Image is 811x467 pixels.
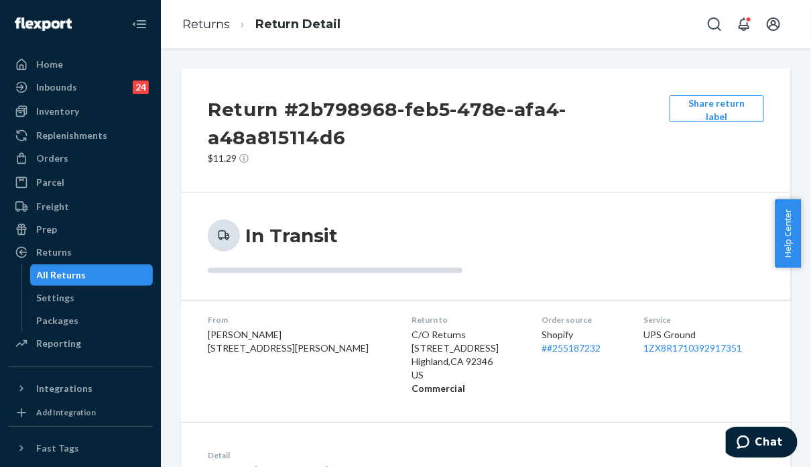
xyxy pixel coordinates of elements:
[8,125,153,146] a: Replenishments
[542,342,601,354] a: ##255187232
[8,101,153,122] a: Inventory
[644,342,743,354] a: 1ZX8R1710392917351
[30,264,153,286] a: All Returns
[8,437,153,459] button: Fast Tags
[36,105,79,118] div: Inventory
[126,11,153,38] button: Close Navigation
[30,287,153,309] a: Settings
[37,314,79,327] div: Packages
[8,405,153,421] a: Add Integration
[8,172,153,193] a: Parcel
[8,219,153,240] a: Prep
[542,328,623,355] div: Shopify
[245,223,338,248] h3: In Transit
[8,196,153,217] a: Freight
[8,76,153,98] a: Inbounds24
[182,17,230,32] a: Returns
[412,328,520,342] p: C/O Returns
[644,329,696,340] span: UPS Ground
[36,81,77,94] div: Inbounds
[412,368,520,382] p: US
[8,378,153,399] button: Integrations
[36,58,63,71] div: Home
[208,450,549,461] dt: Detail
[36,176,64,189] div: Parcel
[36,200,69,213] div: Freight
[412,314,520,325] dt: Return to
[8,242,153,263] a: Returns
[36,246,72,259] div: Returns
[775,199,801,268] button: Help Center
[701,11,728,38] button: Open Search Box
[726,427,798,460] iframe: Opens a widget where you can chat to one of our agents
[36,382,92,395] div: Integrations
[412,382,465,394] strong: Commercial
[760,11,787,38] button: Open account menu
[255,17,340,32] a: Return Detail
[36,152,68,165] div: Orders
[15,17,72,31] img: Flexport logo
[36,223,57,236] div: Prep
[208,314,390,325] dt: From
[208,329,369,354] span: [PERSON_NAME] [STREET_ADDRESS][PERSON_NAME]
[37,268,86,282] div: All Returns
[208,95,670,152] h2: Return #2b798968-feb5-478e-afa4-a48a815114d6
[670,95,764,122] button: Share return label
[36,442,79,455] div: Fast Tags
[30,310,153,331] a: Packages
[36,129,107,142] div: Replenishments
[8,333,153,354] a: Reporting
[36,407,96,418] div: Add Integration
[8,148,153,169] a: Orders
[644,314,764,325] dt: Service
[37,291,75,305] div: Settings
[208,152,670,165] p: $11.29
[172,5,351,44] ol: breadcrumbs
[412,342,520,355] p: [STREET_ADDRESS]
[731,11,757,38] button: Open notifications
[8,54,153,75] a: Home
[412,355,520,368] p: Highland , CA 92346
[36,337,81,350] div: Reporting
[542,314,623,325] dt: Order source
[133,81,149,94] div: 24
